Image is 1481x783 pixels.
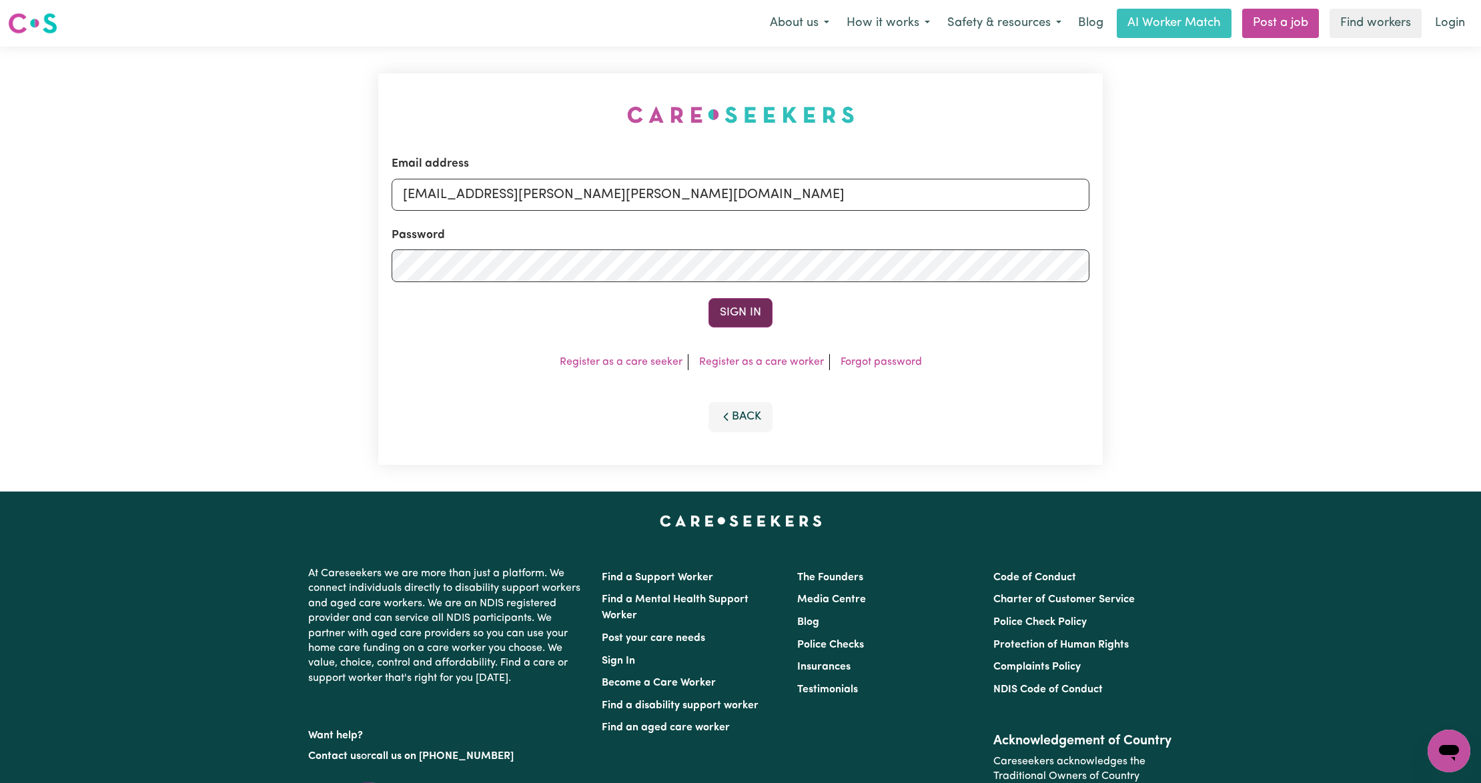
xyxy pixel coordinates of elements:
button: How it works [838,9,939,37]
a: AI Worker Match [1117,9,1231,38]
button: Back [708,402,773,432]
img: Careseekers logo [8,11,57,35]
a: Become a Care Worker [602,678,716,688]
a: Register as a care seeker [560,357,682,367]
a: Find workers [1330,9,1422,38]
a: Testimonials [797,684,858,695]
a: Police Checks [797,640,864,650]
a: NDIS Code of Conduct [993,684,1103,695]
a: Police Check Policy [993,617,1087,628]
a: Contact us [308,751,361,762]
h2: Acknowledgement of Country [993,733,1173,749]
label: Email address [392,155,469,173]
a: Login [1427,9,1473,38]
a: The Founders [797,572,863,583]
a: Find a Mental Health Support Worker [602,594,749,621]
a: Blog [797,617,819,628]
label: Password [392,227,445,244]
a: Find a disability support worker [602,700,759,711]
button: Sign In [708,298,773,327]
a: Post a job [1242,9,1319,38]
a: call us on [PHONE_NUMBER] [371,751,514,762]
a: Blog [1070,9,1111,38]
input: Email address [392,179,1089,211]
a: Protection of Human Rights [993,640,1129,650]
a: Insurances [797,662,851,672]
a: Careseekers logo [8,8,57,39]
button: About us [761,9,838,37]
a: Post your care needs [602,633,705,644]
a: Complaints Policy [993,662,1081,672]
a: Careseekers home page [660,516,822,526]
a: Find a Support Worker [602,572,713,583]
p: At Careseekers we are more than just a platform. We connect individuals directly to disability su... [308,561,586,691]
a: Register as a care worker [699,357,824,367]
a: Find an aged care worker [602,722,730,733]
p: or [308,744,586,769]
a: Charter of Customer Service [993,594,1135,605]
button: Safety & resources [939,9,1070,37]
a: Code of Conduct [993,572,1076,583]
a: Forgot password [841,357,922,367]
a: Sign In [602,656,635,666]
a: Media Centre [797,594,866,605]
iframe: Button to launch messaging window, conversation in progress [1428,730,1470,772]
p: Want help? [308,723,586,743]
